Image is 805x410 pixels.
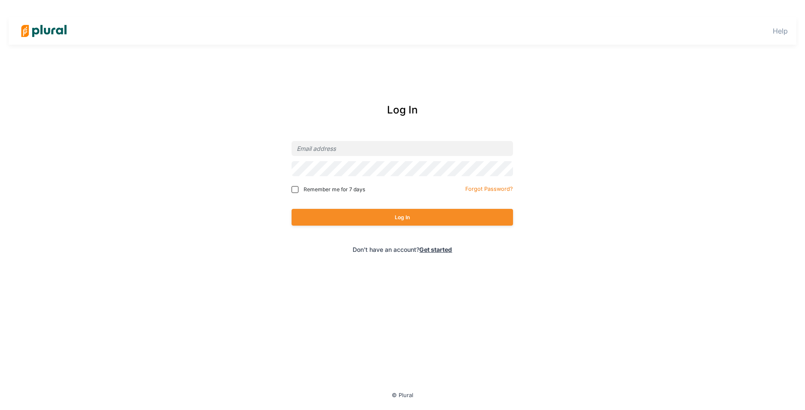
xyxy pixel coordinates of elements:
button: Log In [292,209,513,226]
span: Remember me for 7 days [304,186,365,193]
a: Forgot Password? [465,184,513,193]
small: © Plural [392,392,413,398]
input: Email address [292,141,513,156]
a: Help [773,27,788,35]
div: Log In [255,102,550,118]
input: Remember me for 7 days [292,186,298,193]
img: Logo for Plural [14,16,74,46]
a: Get started [419,246,452,253]
small: Forgot Password? [465,186,513,192]
div: Don't have an account? [255,245,550,254]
